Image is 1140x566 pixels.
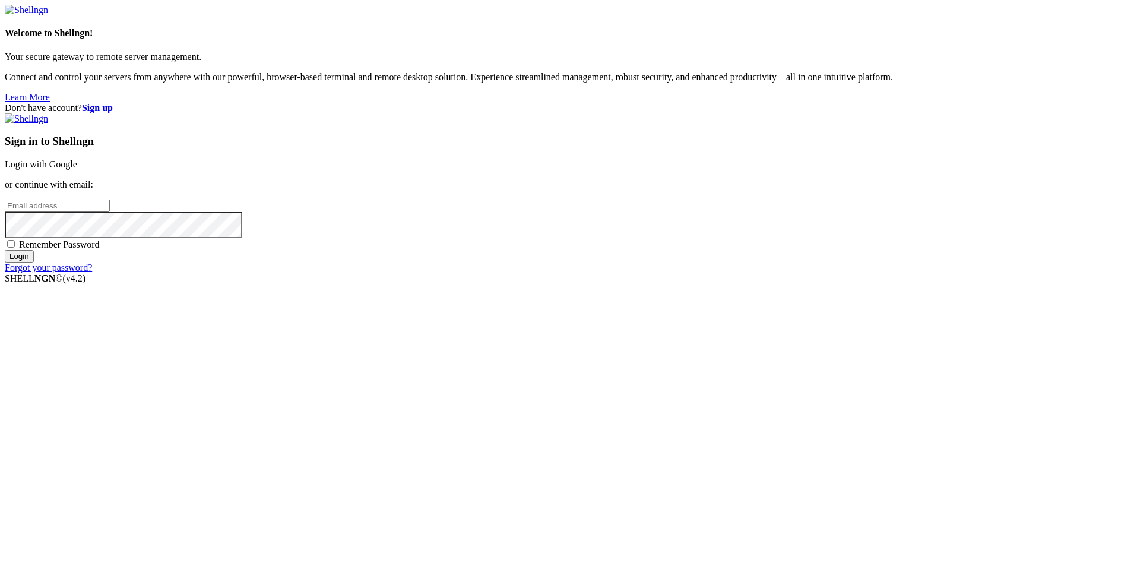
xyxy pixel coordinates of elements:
span: Remember Password [19,239,100,249]
b: NGN [34,273,56,283]
input: Login [5,250,34,263]
a: Login with Google [5,159,77,169]
span: 4.2.0 [63,273,86,283]
h4: Welcome to Shellngn! [5,28,1135,39]
h3: Sign in to Shellngn [5,135,1135,148]
input: Remember Password [7,240,15,248]
div: Don't have account? [5,103,1135,113]
img: Shellngn [5,5,48,15]
a: Learn More [5,92,50,102]
a: Forgot your password? [5,263,92,273]
p: Your secure gateway to remote server management. [5,52,1135,62]
p: or continue with email: [5,179,1135,190]
span: SHELL © [5,273,85,283]
a: Sign up [82,103,113,113]
input: Email address [5,200,110,212]
img: Shellngn [5,113,48,124]
p: Connect and control your servers from anywhere with our powerful, browser-based terminal and remo... [5,72,1135,83]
